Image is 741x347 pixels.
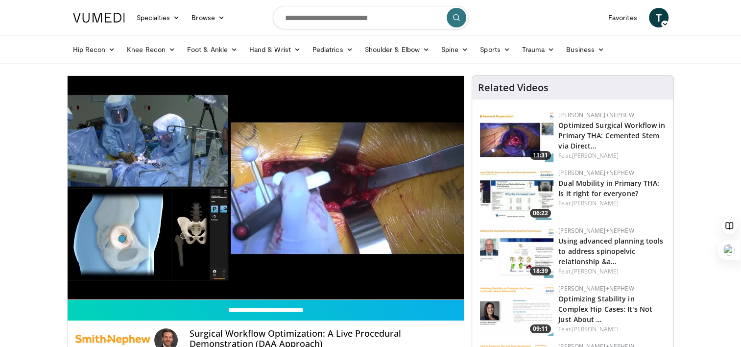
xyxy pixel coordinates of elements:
[572,325,619,333] a: [PERSON_NAME]
[186,8,231,27] a: Browse
[73,13,125,23] img: VuMedi Logo
[273,6,469,29] input: Search topics, interventions
[480,111,553,162] a: 13:31
[649,8,669,27] a: T
[480,284,553,336] a: 09:11
[435,40,474,59] a: Spine
[121,40,181,59] a: Knee Recon
[478,82,549,94] h4: Related Videos
[558,199,666,208] div: Feat.
[68,76,464,300] video-js: Video Player
[558,121,665,150] a: Optimized Surgical Workflow in Primary THA: Cemented Stem via Direct…
[516,40,561,59] a: Trauma
[558,294,652,324] a: Optimizing Stability in Complex Hip Cases: It's Not Just About …
[572,151,619,160] a: [PERSON_NAME]
[530,209,551,218] span: 06:22
[181,40,243,59] a: Foot & Ankle
[480,169,553,220] img: ca45bebe-5fc4-4b9b-9513-8f91197adb19.150x105_q85_crop-smart_upscale.jpg
[530,151,551,160] span: 13:31
[359,40,435,59] a: Shoulder & Elbow
[530,267,551,275] span: 18:39
[558,226,634,235] a: [PERSON_NAME]+Nephew
[243,40,307,59] a: Hand & Wrist
[572,267,619,275] a: [PERSON_NAME]
[480,284,553,336] img: 2cca93f5-0e0f-48d9-bc69-7394755c39ca.png.150x105_q85_crop-smart_upscale.png
[474,40,516,59] a: Sports
[560,40,610,59] a: Business
[572,199,619,207] a: [PERSON_NAME]
[131,8,186,27] a: Specialties
[558,178,659,198] a: Dual Mobility in Primary THA: Is it right for everyone?
[558,325,666,334] div: Feat.
[558,111,634,119] a: [PERSON_NAME]+Nephew
[307,40,359,59] a: Pediatrics
[480,226,553,278] a: 18:39
[67,40,121,59] a: Hip Recon
[558,267,666,276] div: Feat.
[530,324,551,333] span: 09:11
[558,169,634,177] a: [PERSON_NAME]+Nephew
[602,8,643,27] a: Favorites
[558,284,634,293] a: [PERSON_NAME]+Nephew
[558,151,666,160] div: Feat.
[480,226,553,278] img: 781415e3-4312-4b44-b91f-90f5dce49941.150x105_q85_crop-smart_upscale.jpg
[558,236,663,266] a: Using advanced planning tools to address spinopelvic relationship &a…
[480,169,553,220] a: 06:22
[480,111,553,162] img: 0fcfa1b5-074a-41e4-bf3d-4df9b2562a6c.150x105_q85_crop-smart_upscale.jpg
